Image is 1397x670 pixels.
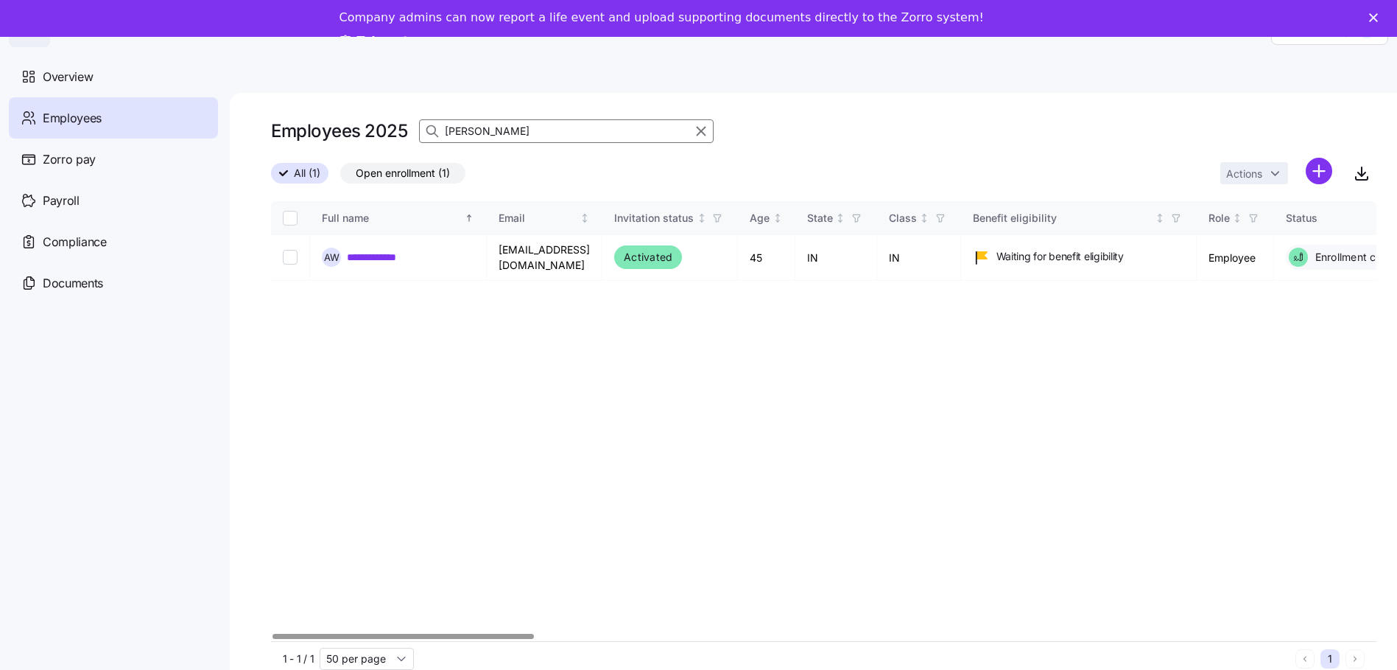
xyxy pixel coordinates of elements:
div: Benefit eligibility [973,210,1153,226]
th: RoleNot sorted [1197,201,1274,235]
td: 45 [738,235,795,281]
div: State [807,210,833,226]
a: Documents [9,262,218,304]
td: [EMAIL_ADDRESS][DOMAIN_NAME] [487,235,602,281]
a: Payroll [9,180,218,221]
div: Status [1286,210,1396,226]
button: Next page [1345,649,1365,669]
span: All (1) [294,164,320,183]
div: Not sorted [580,213,590,223]
input: Search Employees [419,119,714,143]
td: IN [877,235,961,281]
div: Invitation status [614,210,694,226]
button: Actions [1220,162,1288,184]
div: Not sorted [919,213,929,223]
div: Role [1208,210,1230,226]
span: Overview [43,68,93,86]
th: StateNot sorted [795,201,877,235]
span: Waiting for benefit eligibility [996,249,1124,264]
input: Select all records [283,211,298,226]
a: Take a tour [339,34,432,50]
span: Documents [43,274,103,293]
div: Not sorted [1155,213,1165,223]
span: Actions [1226,169,1262,179]
div: Not sorted [835,213,845,223]
th: Benefit eligibilityNot sorted [961,201,1197,235]
div: Email [499,210,577,226]
a: Employees [9,97,218,139]
div: Not sorted [773,213,783,223]
div: Close [1369,13,1384,22]
a: Zorro pay [9,139,218,180]
a: Compliance [9,221,218,262]
a: Overview [9,56,218,97]
div: Sorted ascending [464,213,474,223]
th: EmailNot sorted [487,201,602,235]
span: Employees [43,109,102,128]
span: Activated [624,248,672,266]
th: AgeNot sorted [738,201,795,235]
span: Open enrollment (1) [356,164,450,183]
div: Not sorted [697,213,707,223]
th: Invitation statusNot sorted [602,201,738,235]
div: Not sorted [1232,213,1242,223]
div: Age [750,210,770,226]
th: Full nameSorted ascending [310,201,487,235]
div: Full name [322,210,462,226]
div: Company admins can now report a life event and upload supporting documents directly to the Zorro ... [339,10,984,25]
td: IN [795,235,877,281]
span: Zorro pay [43,150,96,169]
h1: Employees 2025 [271,119,407,142]
svg: add icon [1306,158,1332,184]
button: 1 [1320,649,1340,669]
span: 1 - 1 / 1 [283,652,314,666]
td: Employee [1197,235,1274,281]
span: A W [324,253,339,262]
button: Previous page [1295,649,1315,669]
span: Compliance [43,233,107,251]
th: ClassNot sorted [877,201,961,235]
div: Class [889,210,917,226]
input: Select record 1 [283,250,298,265]
span: Payroll [43,192,80,210]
